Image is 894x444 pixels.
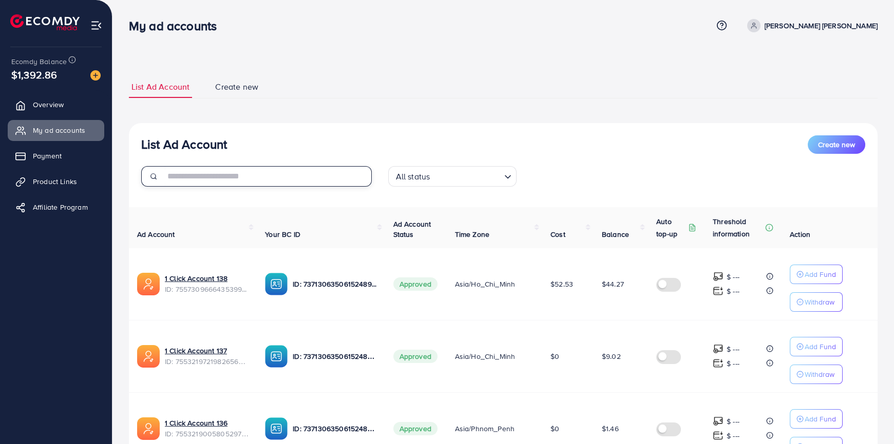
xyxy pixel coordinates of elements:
[727,271,739,283] p: $ ---
[713,215,763,240] p: Threshold information
[805,296,834,308] p: Withdraw
[602,279,624,289] span: $44.27
[602,229,629,239] span: Balance
[656,215,686,240] p: Auto top-up
[455,229,489,239] span: Time Zone
[393,422,438,435] span: Approved
[90,70,101,80] img: image
[602,351,621,361] span: $9.02
[765,19,878,32] p: [PERSON_NAME] [PERSON_NAME]
[790,229,810,239] span: Action
[165,418,227,428] a: 1 Click Account 136
[11,67,57,82] span: $1,392.86
[165,356,249,367] span: ID: 7553219721982656513
[713,271,724,282] img: top-up amount
[727,343,739,355] p: $ ---
[137,273,160,295] img: ic-ads-acc.e4c84228.svg
[727,415,739,428] p: $ ---
[727,357,739,370] p: $ ---
[141,137,227,152] h3: List Ad Account
[165,346,249,367] div: <span class='underline'>1 Click Account 137</span></br>7553219721982656513
[818,139,855,150] span: Create new
[727,430,739,442] p: $ ---
[265,417,288,440] img: ic-ba-acc.ded83a64.svg
[8,197,104,217] a: Affiliate Program
[743,19,878,32] a: [PERSON_NAME] [PERSON_NAME]
[165,418,249,439] div: <span class='underline'>1 Click Account 136</span></br>7553219005805297681
[265,273,288,295] img: ic-ba-acc.ded83a64.svg
[165,429,249,439] span: ID: 7553219005805297681
[137,417,160,440] img: ic-ads-acc.e4c84228.svg
[713,344,724,354] img: top-up amount
[293,350,376,362] p: ID: 7371306350615248913
[790,265,843,284] button: Add Fund
[137,345,160,368] img: ic-ads-acc.e4c84228.svg
[131,81,189,93] span: List Ad Account
[790,337,843,356] button: Add Fund
[790,365,843,384] button: Withdraw
[790,409,843,429] button: Add Fund
[293,278,376,290] p: ID: 7371306350615248913
[713,416,724,427] img: top-up amount
[393,277,438,291] span: Approved
[455,423,515,434] span: Asia/Phnom_Penh
[550,351,559,361] span: $0
[33,99,64,110] span: Overview
[805,340,836,353] p: Add Fund
[165,273,249,294] div: <span class='underline'>1 Click Account 138</span></br>7557309666435399697
[550,279,573,289] span: $52.53
[10,14,80,30] img: logo
[137,229,175,239] span: Ad Account
[805,413,836,425] p: Add Fund
[713,430,724,441] img: top-up amount
[265,345,288,368] img: ic-ba-acc.ded83a64.svg
[393,219,431,239] span: Ad Account Status
[713,358,724,369] img: top-up amount
[8,120,104,140] a: My ad accounts
[165,273,227,284] a: 1 Click Account 138
[550,423,559,434] span: $0
[790,292,843,312] button: Withdraw
[455,279,516,289] span: Asia/Ho_Chi_Minh
[11,56,67,67] span: Ecomdy Balance
[33,151,62,161] span: Payment
[602,423,619,434] span: $1.46
[165,284,249,294] span: ID: 7557309666435399697
[215,81,258,93] span: Create new
[293,422,376,435] p: ID: 7371306350615248913
[90,19,102,31] img: menu
[33,176,77,187] span: Product Links
[805,268,836,280] p: Add Fund
[455,351,516,361] span: Asia/Ho_Chi_Minh
[393,350,438,363] span: Approved
[8,94,104,115] a: Overview
[805,368,834,380] p: Withdraw
[713,286,724,296] img: top-up amount
[8,146,104,166] a: Payment
[165,346,227,356] a: 1 Click Account 137
[129,18,225,33] h3: My ad accounts
[265,229,300,239] span: Your BC ID
[433,167,500,184] input: Search for option
[808,135,865,154] button: Create new
[33,125,85,135] span: My ad accounts
[33,202,88,212] span: Affiliate Program
[550,229,565,239] span: Cost
[8,171,104,192] a: Product Links
[727,285,739,297] p: $ ---
[394,169,432,184] span: All status
[388,166,517,187] div: Search for option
